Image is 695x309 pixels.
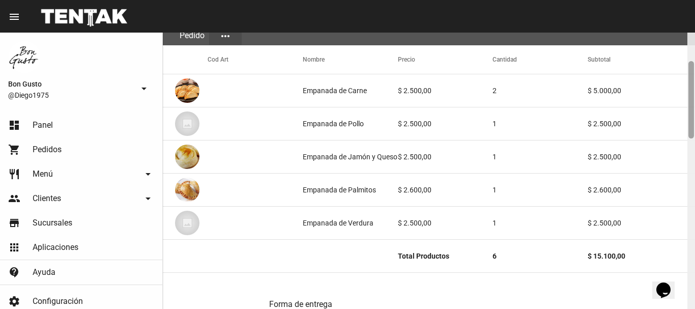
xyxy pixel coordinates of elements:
mat-header-cell: Nombre [303,45,398,74]
mat-icon: contact_support [8,266,20,278]
img: d6decb59-80b7-44a7-8e2a-719b4964cb17.jpg [175,178,199,202]
mat-header-cell: Cantidad [493,45,588,74]
mat-icon: store [8,217,20,229]
mat-icon: menu [8,11,20,23]
mat-cell: 1 [493,141,588,173]
span: Sucursales [33,218,72,228]
mat-cell: 6 [493,240,588,272]
mat-header-cell: Subtotal [588,45,695,74]
span: @Diego1975 [8,90,134,100]
img: 027aa305-7fe4-4720-91ac-e9b6acfcb685.jpg [175,78,199,103]
div: Empanada de Palmitos [303,185,376,195]
span: Aplicaciones [33,242,78,252]
mat-header-cell: Precio [398,45,493,74]
mat-icon: more_horiz [219,30,231,42]
span: Configuración [33,296,83,306]
span: Pedidos [33,145,62,155]
mat-cell: 1 [493,107,588,140]
div: Pedido [175,26,209,45]
span: Ayuda [33,267,55,277]
mat-cell: $ 2.600,00 [398,174,493,206]
mat-icon: settings [8,295,20,307]
span: Panel [33,120,53,130]
mat-cell: $ 2.500,00 [398,74,493,107]
img: 07c47add-75b0-4ce5-9aba-194f44787723.jpg [175,111,199,136]
mat-cell: $ 15.100,00 [588,240,695,272]
mat-cell: $ 2.600,00 [588,174,695,206]
mat-header-cell: Cod Art [208,45,303,74]
div: Empanada de Carne [303,86,367,96]
mat-icon: apps [8,241,20,254]
mat-icon: dashboard [8,119,20,131]
mat-icon: people [8,192,20,205]
iframe: chat widget [652,268,685,299]
div: Empanada de Verdura [303,218,373,228]
mat-cell: 1 [493,174,588,206]
img: 07c47add-75b0-4ce5-9aba-194f44787723.jpg [175,211,199,235]
mat-cell: $ 2.500,00 [398,141,493,173]
mat-icon: restaurant [8,168,20,180]
div: Empanada de Pollo [303,119,364,129]
mat-icon: shopping_cart [8,144,20,156]
mat-cell: $ 5.000,00 [588,74,695,107]
mat-cell: 2 [493,74,588,107]
mat-cell: $ 2.500,00 [398,107,493,140]
mat-cell: Total Productos [398,240,493,272]
mat-cell: $ 2.500,00 [398,207,493,239]
img: 5b7eafec-7107-4ae9-ad5c-64f5fde03882.jpg [175,145,199,169]
span: Bon Gusto [8,78,134,90]
div: Empanada de Jamón y Queso [303,152,397,162]
span: Clientes [33,193,61,204]
mat-cell: 1 [493,207,588,239]
mat-icon: arrow_drop_down [142,192,154,205]
mat-cell: $ 2.500,00 [588,107,695,140]
mat-cell: $ 2.500,00 [588,207,695,239]
mat-icon: arrow_drop_down [142,168,154,180]
button: Elegir sección [209,26,242,45]
img: 8570adf9-ca52-4367-b116-ae09c64cf26e.jpg [8,41,41,73]
span: Menú [33,169,53,179]
mat-icon: arrow_drop_down [138,82,150,95]
mat-cell: $ 2.500,00 [588,141,695,173]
